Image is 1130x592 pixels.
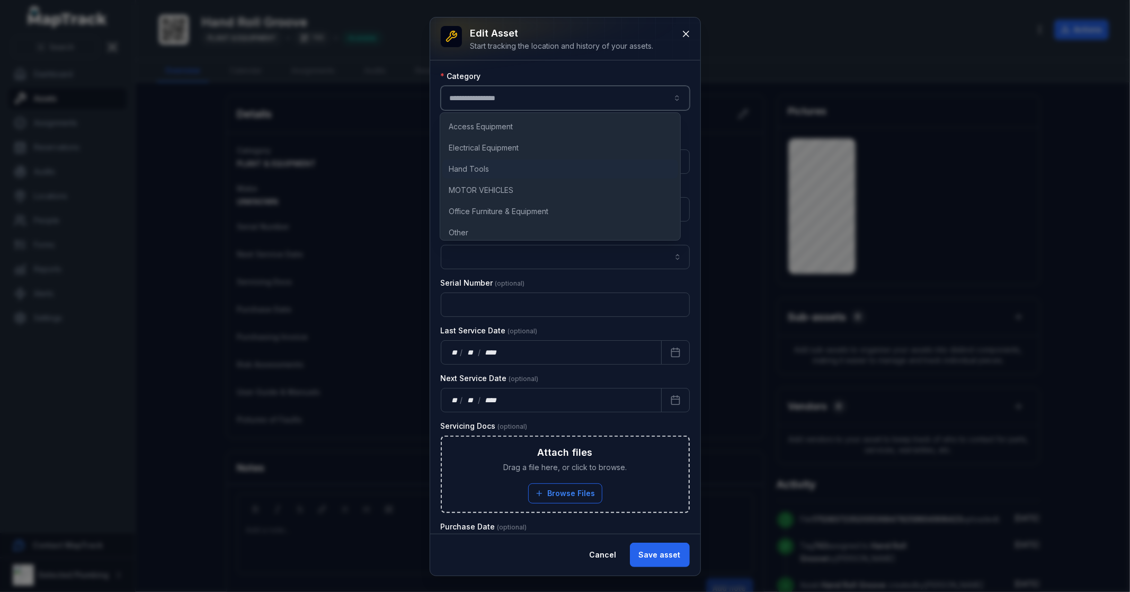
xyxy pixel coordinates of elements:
span: Office Furniture & Equipment [449,206,548,217]
button: Browse Files [528,483,602,503]
label: Serial Number [441,278,525,288]
label: Category [441,71,481,82]
label: Last Service Date [441,325,538,336]
button: Save asset [630,543,690,567]
div: Start tracking the location and history of your assets. [470,41,654,51]
button: Cancel [581,543,626,567]
span: Access Equipment [449,121,513,132]
label: Purchase Date [441,522,527,532]
span: MOTOR VEHICLES [449,185,513,196]
label: Next Service Date [441,373,539,384]
button: Calendar [661,340,690,365]
div: month, [464,347,478,358]
h3: Attach files [538,445,593,460]
h3: Edit asset [470,26,654,41]
input: asset-edit:cf[68832b05-6ea9-43b4-abb7-d68a6a59beaf]-label [441,245,690,269]
div: / [478,395,482,405]
div: / [478,347,482,358]
span: Electrical Equipment [449,143,519,153]
div: day, [450,347,460,358]
div: day, [450,395,460,405]
div: / [460,347,464,358]
span: Other [449,227,468,238]
div: month, [464,395,478,405]
span: Hand Tools [449,164,489,174]
span: Drag a file here, or click to browse. [503,462,627,473]
div: year, [482,347,501,358]
div: year, [482,395,501,405]
div: / [460,395,464,405]
button: Calendar [661,388,690,412]
label: Servicing Docs [441,421,528,431]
